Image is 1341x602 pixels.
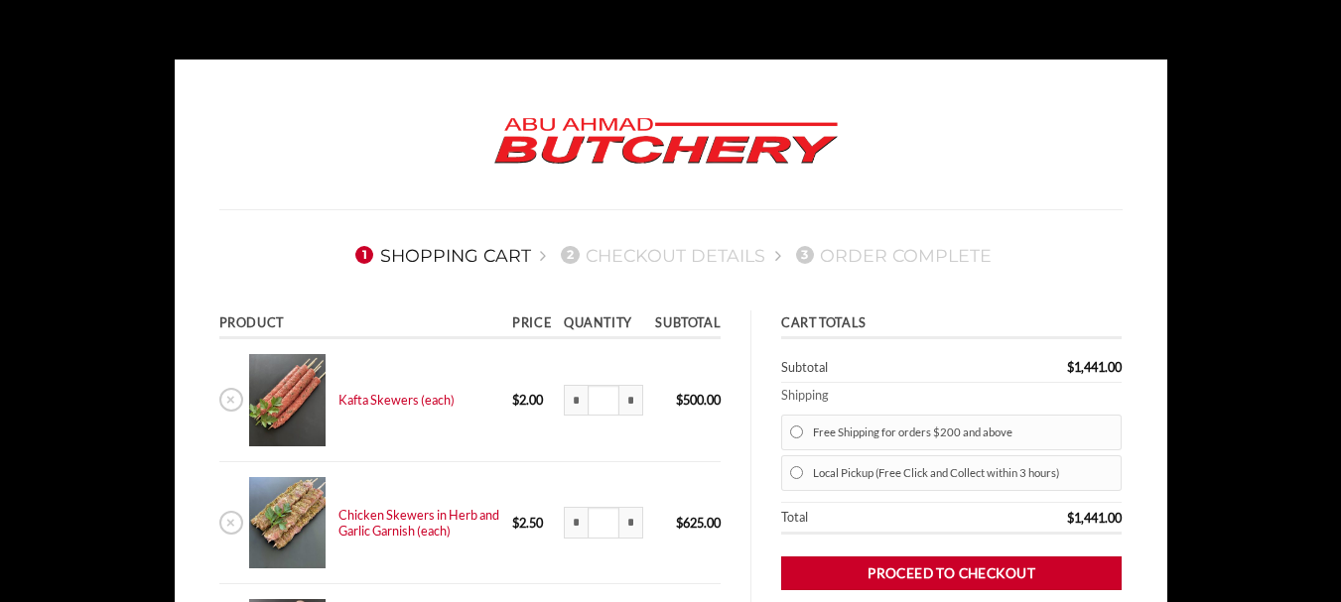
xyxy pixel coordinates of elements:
bdi: 2.50 [512,515,543,531]
a: Proceed to checkout [781,556,1122,591]
a: Remove Chicken Skewers in Herb and Garlic Garnish (each) from cart [219,511,243,535]
span: $ [676,392,683,408]
a: 1Shopping Cart [349,245,531,266]
th: Total [781,503,940,535]
span: $ [1067,359,1074,375]
img: Cart [249,477,326,569]
a: Kafta Skewers (each) [338,392,455,408]
span: $ [676,515,683,531]
input: Increase quantity of Chicken Skewers in Herb and Garlic Garnish (each) [619,507,643,539]
img: Cart [249,354,326,446]
th: Subtotal [649,310,721,339]
span: $ [1067,510,1074,526]
a: Chicken Skewers in Herb and Garlic Garnish (each) [338,507,499,539]
th: Cart totals [781,310,1122,339]
th: Quantity [558,310,649,339]
label: Free Shipping for orders $200 and above [813,420,1114,445]
img: Abu Ahmad Butchery [477,104,855,180]
input: Reduce quantity of Kafta Skewers (each) [564,385,588,417]
input: Product quantity [588,385,619,417]
input: Product quantity [588,507,619,539]
bdi: 500.00 [676,392,721,408]
th: Subtotal [781,353,940,383]
th: Price [506,310,558,339]
span: 2 [561,246,579,264]
bdi: 1,441.00 [1067,510,1122,526]
th: Product [219,310,506,339]
span: 1 [355,246,373,264]
bdi: 2.00 [512,392,543,408]
input: Reduce quantity of Chicken Skewers in Herb and Garlic Garnish (each) [564,507,588,539]
a: 2Checkout details [555,245,765,266]
bdi: 1,441.00 [1067,359,1122,375]
iframe: chat widget [1258,523,1321,582]
a: Remove Kafta Skewers (each) from cart [219,388,243,412]
input: Increase quantity of Kafta Skewers (each) [619,385,643,417]
span: $ [512,515,519,531]
nav: Checkout steps [219,229,1123,281]
bdi: 625.00 [676,515,721,531]
th: Shipping [781,383,1122,409]
span: $ [512,392,519,408]
label: Local Pickup (Free Click and Collect within 3 hours) [813,460,1114,486]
